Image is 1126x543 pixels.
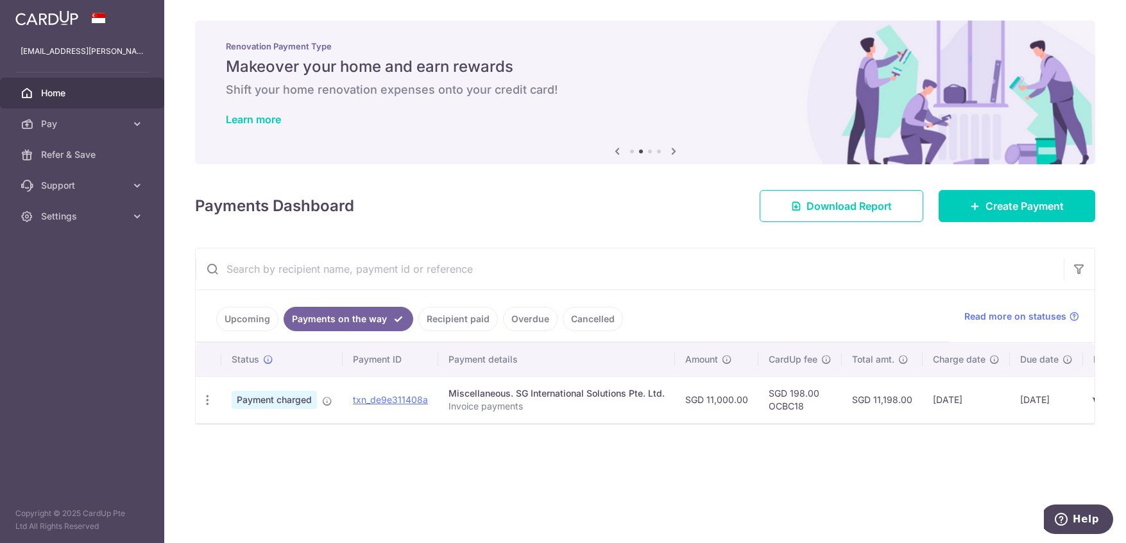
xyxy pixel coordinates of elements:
[675,376,758,423] td: SGD 11,000.00
[196,248,1064,289] input: Search by recipient name, payment id or reference
[1020,353,1059,366] span: Due date
[985,198,1064,214] span: Create Payment
[232,391,317,409] span: Payment charged
[448,400,665,413] p: Invoice payments
[41,179,126,192] span: Support
[41,210,126,223] span: Settings
[760,190,923,222] a: Download Report
[842,376,923,423] td: SGD 11,198.00
[769,353,817,366] span: CardUp fee
[438,343,675,376] th: Payment details
[964,310,1066,323] span: Read more on statuses
[195,194,354,218] h4: Payments Dashboard
[1044,504,1113,537] iframe: Opens a widget where you can find more information
[216,307,278,331] a: Upcoming
[226,56,1064,77] h5: Makeover your home and earn rewards
[41,117,126,130] span: Pay
[503,307,558,331] a: Overdue
[685,353,718,366] span: Amount
[1010,376,1083,423] td: [DATE]
[343,343,438,376] th: Payment ID
[964,310,1079,323] a: Read more on statuses
[933,353,985,366] span: Charge date
[15,10,78,26] img: CardUp
[21,45,144,58] p: [EMAIL_ADDRESS][PERSON_NAME][DOMAIN_NAME]
[923,376,1010,423] td: [DATE]
[806,198,892,214] span: Download Report
[1087,392,1113,408] img: Bank Card
[41,87,126,99] span: Home
[448,387,665,400] div: Miscellaneous. SG International Solutions Pte. Ltd.
[418,307,498,331] a: Recipient paid
[563,307,623,331] a: Cancelled
[226,82,1064,98] h6: Shift your home renovation expenses onto your credit card!
[852,353,894,366] span: Total amt.
[226,41,1064,51] p: Renovation Payment Type
[195,21,1095,164] img: Renovation banner
[232,353,259,366] span: Status
[939,190,1095,222] a: Create Payment
[41,148,126,161] span: Refer & Save
[353,394,428,405] a: txn_de9e311408a
[284,307,413,331] a: Payments on the way
[758,376,842,423] td: SGD 198.00 OCBC18
[226,113,281,126] a: Learn more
